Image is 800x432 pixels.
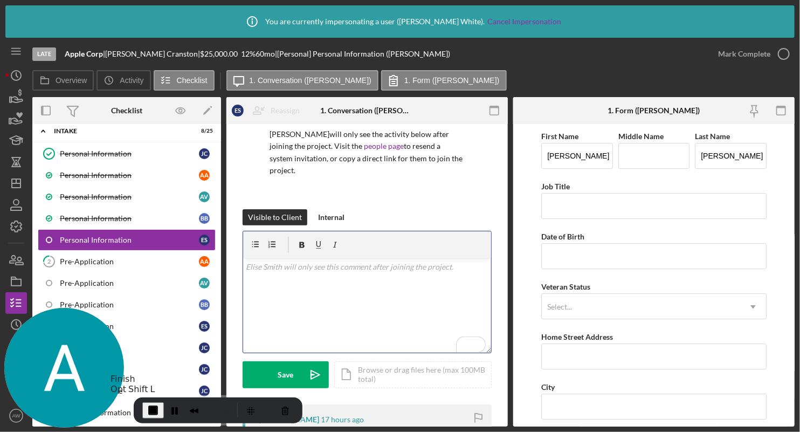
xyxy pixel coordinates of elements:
div: B B [199,213,210,224]
div: E S [199,321,210,332]
label: Activity [120,76,143,85]
div: A A [199,256,210,267]
div: J C [199,342,210,353]
div: A V [199,278,210,289]
div: | [Personal] Personal Information ([PERSON_NAME]) [275,50,450,58]
div: Save [278,361,294,388]
p: [PERSON_NAME] will only see the activity below after joining the project. Visit the to resend a s... [270,128,465,177]
button: Overview [32,70,94,91]
div: Internal [318,209,344,225]
div: [PERSON_NAME] Cranston | [105,50,200,58]
a: 2Pre-ApplicationAA [38,251,216,272]
b: Apple Corp [65,49,103,58]
div: Visible to Client [248,209,302,225]
button: ESReassign [226,100,311,121]
label: Home Street Address [541,332,613,341]
button: Checklist [154,70,215,91]
a: Pre-ApplicationES [38,316,216,337]
div: Pre-Application [60,279,199,287]
div: Pre-Application [60,322,199,331]
button: Internal [313,209,350,225]
label: Last Name [695,132,730,141]
button: Visible to Client [243,209,307,225]
div: 60 mo [256,50,275,58]
div: 12 % [241,50,256,58]
div: Pre-Qualification [60,344,199,352]
div: Reassign [271,100,300,121]
button: Mark Complete [707,43,795,65]
label: City [541,382,555,392]
a: Personal InformationAV [38,186,216,208]
div: Personal Information [60,149,199,158]
div: J C [199,148,210,159]
label: Date of Birth [541,232,584,241]
div: Personal Information [60,214,199,223]
a: Pre-ApplicationAV [38,272,216,294]
label: Middle Name [618,132,664,141]
div: 1. Conversation ([PERSON_NAME]) [320,106,414,115]
div: E S [232,105,244,116]
label: Checklist [177,76,208,85]
div: E S [199,235,210,245]
label: First Name [541,132,578,141]
button: 1. Form ([PERSON_NAME]) [381,70,507,91]
label: Overview [56,76,87,85]
div: Select... [547,303,572,311]
a: 4Business InformationAA [38,402,216,423]
label: 1. Form ([PERSON_NAME]) [404,76,500,85]
div: To enrich screen reader interactions, please activate Accessibility in Grammarly extension settings [243,258,491,353]
a: Pre-ApplicationJC [38,359,216,380]
tspan: 2 [47,258,51,265]
div: Business Information [60,408,199,417]
div: Intake [54,128,186,134]
div: You are currently impersonating a user ( [PERSON_NAME] White ). [239,8,562,35]
div: $25,000.00 [200,50,241,58]
div: Pre-Application [60,300,199,309]
a: Personal InformationBB [38,208,216,229]
div: Mark Complete [718,43,770,65]
div: 8 / 25 [194,128,213,134]
div: Checklist [111,106,142,115]
a: Personal InformationES [38,229,216,251]
div: Personal Information [60,236,199,244]
label: 1. Conversation ([PERSON_NAME]) [250,76,371,85]
label: Job Title [541,182,570,191]
div: Pre-Application [60,365,199,374]
div: | [65,50,105,58]
div: 1. Form ([PERSON_NAME]) [608,106,700,115]
div: A A [199,170,210,181]
div: Personal Information [60,193,199,201]
div: Personal Information [60,171,199,180]
button: Activity [96,70,150,91]
a: Personal InformationAA [38,164,216,186]
div: Pre-Application [60,257,199,266]
a: Personal InformationJC [38,143,216,164]
div: Late [32,47,56,61]
time: 2025-08-21 20:28 [321,415,364,424]
button: 1. Conversation ([PERSON_NAME]) [226,70,378,91]
div: A V [199,191,210,202]
div: B B [199,299,210,310]
a: Pre-QualificationJC [38,337,216,359]
button: Save [243,361,329,388]
a: people page [364,141,404,150]
div: J C [199,386,210,396]
a: Cancel Impersonation [488,17,562,26]
div: J C [199,364,210,375]
a: Pre-ApplicationBB [38,294,216,316]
